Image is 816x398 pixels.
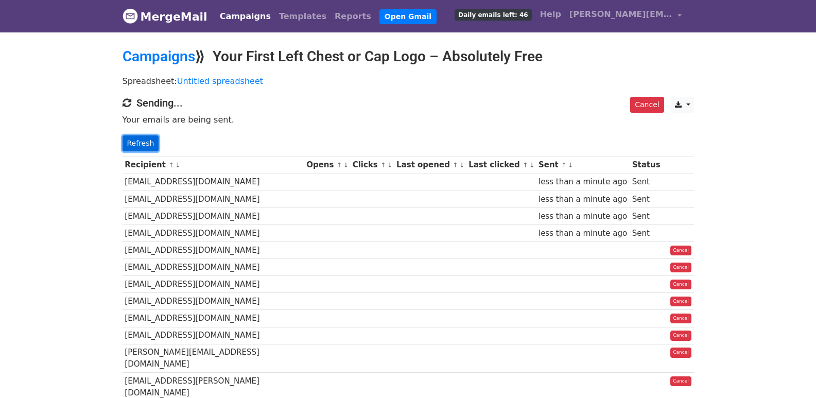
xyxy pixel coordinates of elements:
[670,246,691,256] a: Cancel
[539,211,627,222] div: less than a minute ago
[123,135,159,151] a: Refresh
[123,114,694,125] p: Your emails are being sent.
[350,157,394,174] th: Clicks
[450,4,535,25] a: Daily emails left: 46
[123,310,304,327] td: [EMAIL_ADDRESS][DOMAIN_NAME]
[539,194,627,205] div: less than a minute ago
[630,207,663,224] td: Sent
[275,6,331,27] a: Templates
[123,76,694,86] p: Spreadsheet:
[380,161,386,169] a: ↑
[536,157,630,174] th: Sent
[630,174,663,191] td: Sent
[175,161,181,169] a: ↓
[670,314,691,324] a: Cancel
[123,6,207,27] a: MergeMail
[670,331,691,341] a: Cancel
[568,161,574,169] a: ↓
[453,161,458,169] a: ↑
[337,161,342,169] a: ↑
[387,161,393,169] a: ↓
[466,157,536,174] th: Last clicked
[670,263,691,273] a: Cancel
[630,97,664,113] a: Cancel
[670,348,691,358] a: Cancel
[123,293,304,310] td: [EMAIL_ADDRESS][DOMAIN_NAME]
[630,224,663,241] td: Sent
[123,224,304,241] td: [EMAIL_ADDRESS][DOMAIN_NAME]
[123,157,304,174] th: Recipient
[459,161,465,169] a: ↓
[455,9,531,21] span: Daily emails left: 46
[565,4,686,28] a: [PERSON_NAME][EMAIL_ADDRESS][DOMAIN_NAME]
[123,8,138,24] img: MergeMail logo
[630,191,663,207] td: Sent
[123,97,694,109] h4: Sending...
[177,76,263,86] a: Untitled spreadsheet
[561,161,567,169] a: ↑
[123,48,694,65] h2: ⟫ Your First Left Chest or Cap Logo – Absolutely Free
[670,376,691,387] a: Cancel
[539,176,627,188] div: less than a minute ago
[123,174,304,191] td: [EMAIL_ADDRESS][DOMAIN_NAME]
[670,280,691,290] a: Cancel
[523,161,528,169] a: ↑
[343,161,349,169] a: ↓
[123,207,304,224] td: [EMAIL_ADDRESS][DOMAIN_NAME]
[394,157,466,174] th: Last opened
[569,8,672,21] span: [PERSON_NAME][EMAIL_ADDRESS][DOMAIN_NAME]
[123,344,304,373] td: [PERSON_NAME][EMAIL_ADDRESS][DOMAIN_NAME]
[123,327,304,344] td: [EMAIL_ADDRESS][DOMAIN_NAME]
[331,6,375,27] a: Reports
[304,157,350,174] th: Opens
[123,276,304,293] td: [EMAIL_ADDRESS][DOMAIN_NAME]
[123,48,195,65] a: Campaigns
[765,349,816,398] iframe: Chat Widget
[529,161,535,169] a: ↓
[670,297,691,307] a: Cancel
[539,228,627,239] div: less than a minute ago
[379,9,437,24] a: Open Gmail
[536,4,565,25] a: Help
[168,161,174,169] a: ↑
[630,157,663,174] th: Status
[216,6,275,27] a: Campaigns
[123,242,304,259] td: [EMAIL_ADDRESS][DOMAIN_NAME]
[123,191,304,207] td: [EMAIL_ADDRESS][DOMAIN_NAME]
[123,259,304,276] td: [EMAIL_ADDRESS][DOMAIN_NAME]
